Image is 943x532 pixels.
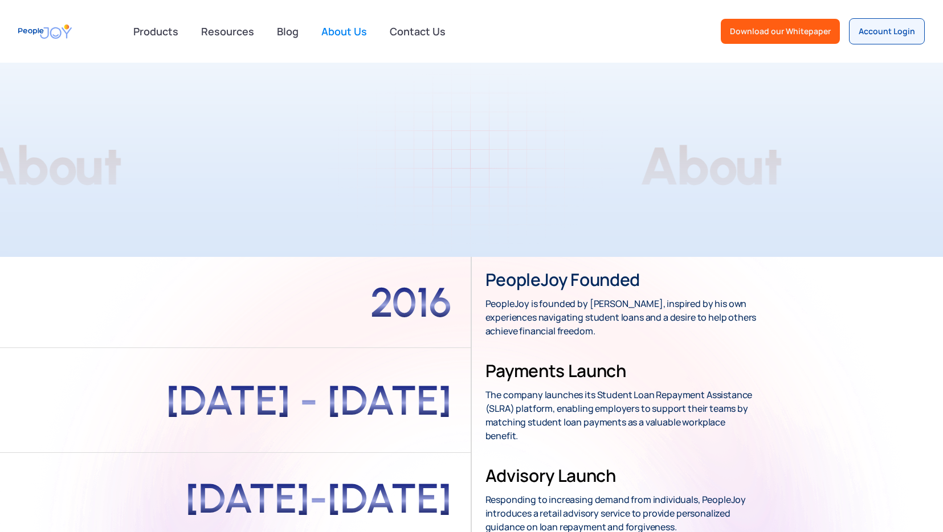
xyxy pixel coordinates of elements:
[859,26,915,37] div: Account Login
[315,19,374,44] a: About Us
[485,297,759,338] p: PeopleJoy is founded by [PERSON_NAME], inspired by his own experiences navigating student loans a...
[485,268,640,291] h3: PeopleJoy founded
[849,18,925,44] a: Account Login
[194,19,261,44] a: Resources
[270,19,305,44] a: Blog
[721,19,840,44] a: Download our Whitepaper
[730,26,831,37] div: Download our Whitepaper
[383,19,452,44] a: Contact Us
[485,388,759,443] p: The company launches its Student Loan Repayment Assistance (SLRA) platform, enabling employers to...
[126,20,185,43] div: Products
[485,359,626,382] h3: Payments Launch
[18,19,72,44] a: home
[485,464,616,487] h3: Advisory Launch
